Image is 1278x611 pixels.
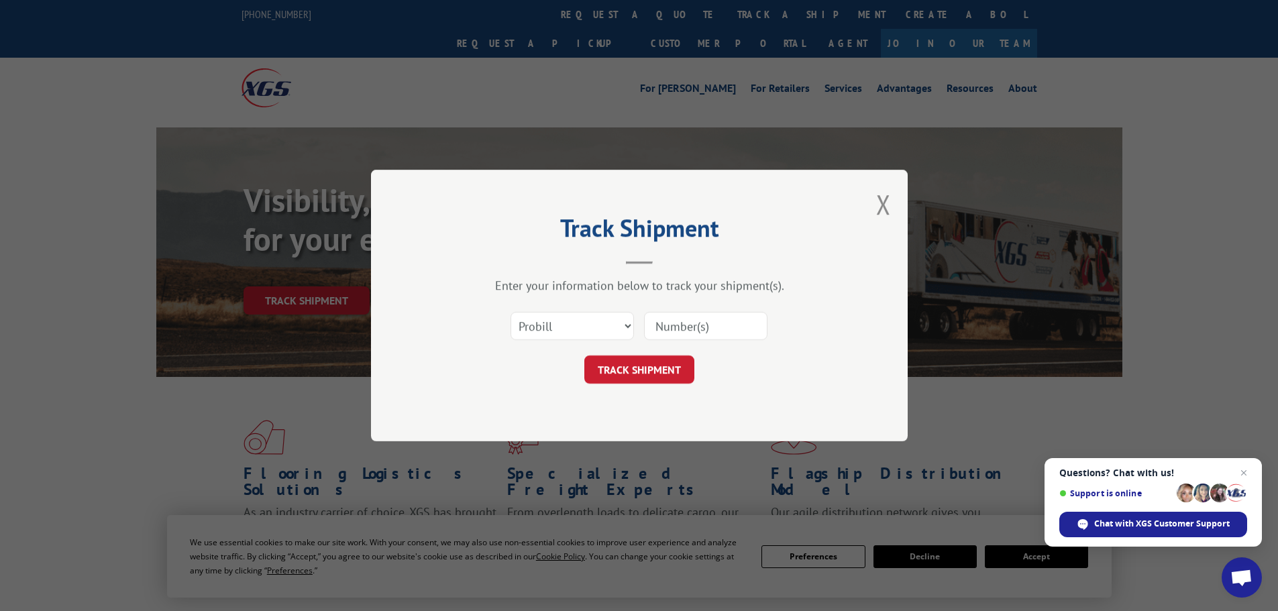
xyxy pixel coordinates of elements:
[1059,512,1247,537] div: Chat with XGS Customer Support
[1236,465,1252,481] span: Close chat
[438,278,841,293] div: Enter your information below to track your shipment(s).
[644,312,767,340] input: Number(s)
[584,355,694,384] button: TRACK SHIPMENT
[438,219,841,244] h2: Track Shipment
[1059,488,1172,498] span: Support is online
[876,186,891,222] button: Close modal
[1222,557,1262,598] div: Open chat
[1094,518,1230,530] span: Chat with XGS Customer Support
[1059,467,1247,478] span: Questions? Chat with us!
